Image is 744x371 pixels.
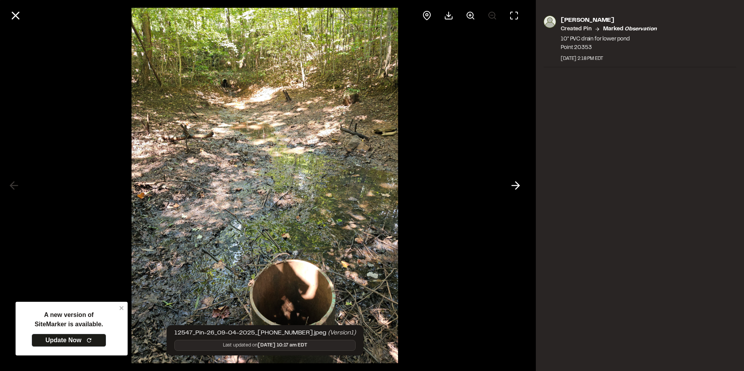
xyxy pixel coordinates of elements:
div: [DATE] 2:18 PM EDT [561,55,656,62]
p: Marked [603,25,656,33]
p: [PERSON_NAME] [561,16,656,25]
em: observation [625,27,656,31]
button: Close modal [6,6,25,25]
p: 10" PVC drain for lower pond Point 20353 [561,35,656,52]
img: photo [544,16,556,28]
p: Created Pin [561,25,591,33]
div: View pin on map [418,6,436,25]
button: Next photo [506,176,525,195]
button: Toggle Fullscreen [505,6,523,25]
button: Zoom in [461,6,480,25]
